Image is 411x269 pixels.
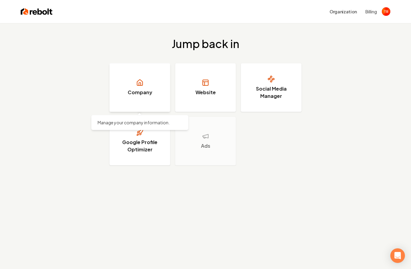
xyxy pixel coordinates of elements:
a: Company [109,63,170,112]
a: Website [175,63,236,112]
a: Google Profile Optimizer [109,117,170,165]
h3: Company [128,89,152,96]
h3: Social Media Manager [248,85,294,100]
button: Organization [326,6,361,17]
button: Open user button [382,7,390,16]
p: Manage your company information. [98,119,182,126]
h3: Google Profile Optimizer [117,139,163,153]
h3: Website [195,89,216,96]
h3: Ads [201,142,210,150]
img: Rebolt Logo [21,7,53,16]
button: Billing [365,9,377,15]
h2: Jump back in [172,38,239,50]
a: Social Media Manager [241,63,302,112]
img: Travis Brown [382,7,390,16]
div: Open Intercom Messenger [390,248,405,263]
